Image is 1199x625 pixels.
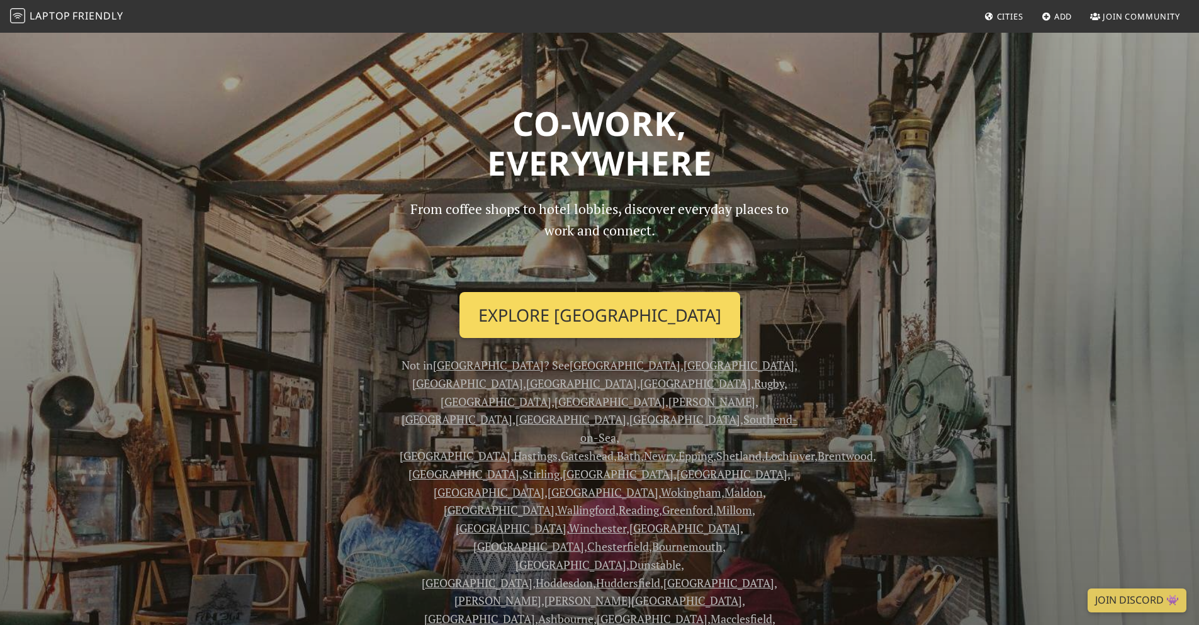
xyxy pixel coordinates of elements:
a: Huddersfield [596,575,660,590]
a: [GEOGRAPHIC_DATA] [408,466,519,481]
a: Bournemouth [652,539,723,554]
a: Hoddesdon [536,575,593,590]
a: [GEOGRAPHIC_DATA] [444,502,554,517]
a: Wokingham [661,485,721,500]
a: Winchester [569,521,626,536]
a: [GEOGRAPHIC_DATA] [434,485,544,500]
a: [GEOGRAPHIC_DATA] [554,394,665,409]
span: Cities [997,11,1023,22]
a: Epping [678,448,713,463]
a: Millom [716,502,752,517]
a: [GEOGRAPHIC_DATA] [473,539,584,554]
span: Join Community [1103,11,1180,22]
a: [GEOGRAPHIC_DATA] [640,376,751,391]
a: Explore [GEOGRAPHIC_DATA] [459,292,740,339]
a: [GEOGRAPHIC_DATA] [400,448,510,463]
a: Bath [617,448,641,463]
a: [GEOGRAPHIC_DATA] [515,412,626,427]
a: [GEOGRAPHIC_DATA] [629,412,740,427]
a: [PERSON_NAME] [454,593,541,608]
a: Gateshead [561,448,614,463]
a: Newry [644,448,675,463]
a: Join Discord 👾 [1088,588,1186,612]
a: [GEOGRAPHIC_DATA] [629,521,740,536]
a: Greenford [662,502,713,517]
a: Join Community [1085,5,1185,28]
span: Add [1054,11,1072,22]
a: [GEOGRAPHIC_DATA] [515,557,626,572]
a: [GEOGRAPHIC_DATA] [570,358,680,373]
a: [GEOGRAPHIC_DATA] [526,376,637,391]
img: LaptopFriendly [10,8,25,23]
a: [PERSON_NAME][GEOGRAPHIC_DATA] [544,593,742,608]
a: [GEOGRAPHIC_DATA] [548,485,658,500]
a: [GEOGRAPHIC_DATA] [663,575,774,590]
a: [GEOGRAPHIC_DATA] [677,466,787,481]
a: [GEOGRAPHIC_DATA] [433,358,544,373]
a: Chesterfield [587,539,649,554]
a: LaptopFriendly LaptopFriendly [10,6,123,28]
a: [GEOGRAPHIC_DATA] [412,376,523,391]
a: Maldon [724,485,763,500]
a: [PERSON_NAME] [668,394,755,409]
a: [GEOGRAPHIC_DATA] [441,394,551,409]
a: Add [1037,5,1078,28]
a: [GEOGRAPHIC_DATA] [402,412,512,427]
a: Cities [979,5,1028,28]
a: Shetland [716,448,762,463]
a: [GEOGRAPHIC_DATA] [422,575,532,590]
a: [GEOGRAPHIC_DATA] [563,466,673,481]
a: Lochinver [765,448,814,463]
a: Hastings [514,448,558,463]
h1: Co-work, Everywhere [192,103,1008,183]
a: [GEOGRAPHIC_DATA] [456,521,566,536]
a: Brentwood [818,448,873,463]
span: Friendly [72,9,123,23]
a: Dunstable [629,557,681,572]
a: Stirling [522,466,560,481]
a: Wallingford [557,502,616,517]
a: Rugby [754,376,784,391]
a: Reading [619,502,659,517]
a: [GEOGRAPHIC_DATA] [684,358,794,373]
span: Laptop [30,9,70,23]
p: From coffee shops to hotel lobbies, discover everyday places to work and connect. [400,198,800,282]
